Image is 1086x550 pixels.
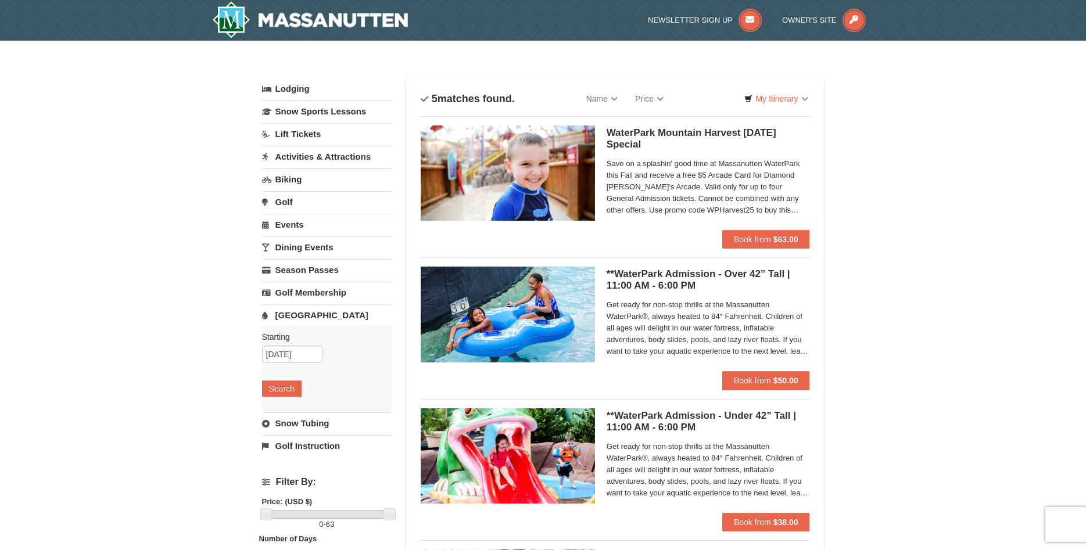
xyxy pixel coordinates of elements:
[262,497,313,506] strong: Price: (USD $)
[734,235,771,244] span: Book from
[607,268,810,292] h5: **WaterPark Admission - Over 42” Tall | 11:00 AM - 6:00 PM
[262,331,383,343] label: Starting
[262,477,392,487] h4: Filter By:
[607,158,810,216] span: Save on a splashin' good time at Massanutten WaterPark this Fall and receive a free $5 Arcade Car...
[262,304,392,326] a: [GEOGRAPHIC_DATA]
[734,517,771,527] span: Book from
[259,534,317,543] strong: Number of Days
[319,520,323,529] span: 0
[262,380,302,397] button: Search
[262,78,392,99] a: Lodging
[326,520,334,529] span: 63
[578,87,626,110] a: Name
[212,1,408,38] img: Massanutten Resort Logo
[626,87,672,110] a: Price
[421,93,515,105] h4: matches found.
[262,282,392,303] a: Golf Membership
[773,235,798,244] strong: $63.00
[782,16,866,24] a: Owner's Site
[421,267,595,362] img: 6619917-726-5d57f225.jpg
[262,519,392,530] label: -
[262,259,392,281] a: Season Passes
[722,371,810,390] button: Book from $50.00
[262,435,392,456] a: Golf Instruction
[262,168,392,190] a: Biking
[648,16,762,24] a: Newsletter Sign Up
[648,16,733,24] span: Newsletter Sign Up
[773,376,798,385] strong: $50.00
[607,127,810,150] h5: WaterPark Mountain Harvest [DATE] Special
[212,1,408,38] a: Massanutten Resort
[262,146,392,167] a: Activities & Attractions
[782,16,837,24] span: Owner's Site
[432,93,438,105] span: 5
[421,125,595,221] img: 6619917-1412-d332ca3f.jpg
[607,299,810,357] span: Get ready for non-stop thrills at the Massanutten WaterPark®, always heated to 84° Fahrenheit. Ch...
[262,236,392,258] a: Dining Events
[262,214,392,235] a: Events
[262,123,392,145] a: Lift Tickets
[262,191,392,213] a: Golf
[262,100,392,122] a: Snow Sports Lessons
[607,441,810,499] span: Get ready for non-stop thrills at the Massanutten WaterPark®, always heated to 84° Fahrenheit. Ch...
[722,513,810,531] button: Book from $38.00
[737,90,815,107] a: My Itinerary
[734,376,771,385] span: Book from
[607,410,810,433] h5: **WaterPark Admission - Under 42” Tall | 11:00 AM - 6:00 PM
[421,408,595,504] img: 6619917-738-d4d758dd.jpg
[262,412,392,434] a: Snow Tubing
[773,517,798,527] strong: $38.00
[722,230,810,249] button: Book from $63.00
